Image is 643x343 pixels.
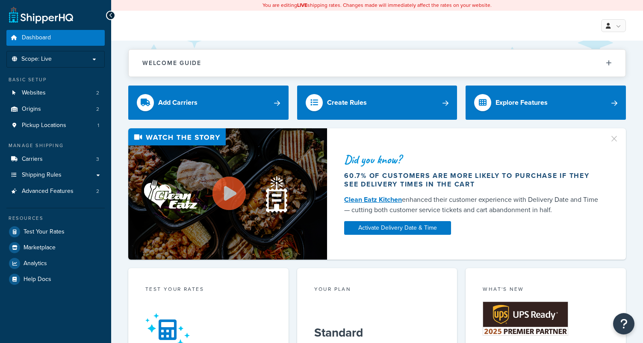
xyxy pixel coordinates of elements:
[22,188,74,195] span: Advanced Features
[6,118,105,133] a: Pickup Locations1
[6,118,105,133] li: Pickup Locations
[96,156,99,163] span: 3
[22,156,43,163] span: Carriers
[22,34,51,41] span: Dashboard
[6,101,105,117] a: Origins2
[344,195,605,215] div: enhanced their customer experience with Delivery Date and Time — cutting both customer service ti...
[344,171,605,189] div: 60.7% of customers are more likely to purchase if they see delivery times in the cart
[6,142,105,149] div: Manage Shipping
[344,221,451,235] a: Activate Delivery Date & Time
[6,272,105,287] a: Help Docs
[128,128,327,260] img: Video thumbnail
[145,285,271,295] div: Test your rates
[6,151,105,167] li: Carriers
[22,106,41,113] span: Origins
[6,85,105,101] li: Websites
[314,326,440,340] h5: Standard
[96,188,99,195] span: 2
[22,171,62,179] span: Shipping Rules
[22,122,66,129] span: Pickup Locations
[24,244,56,251] span: Marketplace
[158,97,198,109] div: Add Carriers
[24,276,51,283] span: Help Docs
[22,89,46,97] span: Websites
[327,97,367,109] div: Create Rules
[96,89,99,97] span: 2
[6,85,105,101] a: Websites2
[21,56,52,63] span: Scope: Live
[6,215,105,222] div: Resources
[6,76,105,83] div: Basic Setup
[6,30,105,46] a: Dashboard
[6,224,105,240] a: Test Your Rates
[6,101,105,117] li: Origins
[6,151,105,167] a: Carriers3
[6,240,105,255] a: Marketplace
[97,122,99,129] span: 1
[128,86,289,120] a: Add Carriers
[344,195,402,204] a: Clean Eatz Kitchen
[344,154,605,166] div: Did you know?
[6,183,105,199] a: Advanced Features2
[314,285,440,295] div: Your Plan
[466,86,626,120] a: Explore Features
[24,228,65,236] span: Test Your Rates
[142,60,201,66] h2: Welcome Guide
[613,313,634,334] button: Open Resource Center
[483,285,609,295] div: What's New
[297,86,457,120] a: Create Rules
[297,1,307,9] b: LIVE
[24,260,47,267] span: Analytics
[6,256,105,271] a: Analytics
[96,106,99,113] span: 2
[6,167,105,183] a: Shipping Rules
[129,50,625,77] button: Welcome Guide
[496,97,548,109] div: Explore Features
[6,183,105,199] li: Advanced Features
